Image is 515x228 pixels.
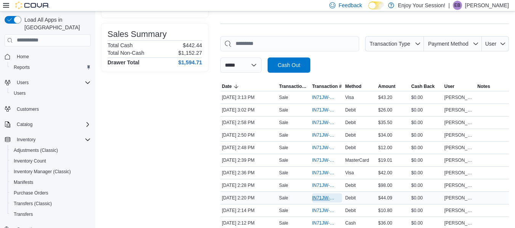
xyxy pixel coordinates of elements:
[183,42,202,48] p: $442.44
[465,1,509,10] p: [PERSON_NAME]
[428,41,468,47] span: Payment Method
[11,199,91,208] span: Transfers (Classic)
[14,78,32,87] button: Users
[220,143,278,152] div: [DATE] 2:48 PM
[345,132,356,138] span: Debit
[14,104,91,113] span: Customers
[312,181,342,190] button: IN71JW-7521794
[107,30,167,39] h3: Sales Summary
[220,105,278,115] div: [DATE] 3:02 PM
[11,146,91,155] span: Adjustments (Classic)
[279,195,288,201] p: Sale
[2,77,94,88] button: Users
[476,82,509,91] button: Notes
[17,54,29,60] span: Home
[377,82,410,91] button: Amount
[11,146,61,155] a: Adjustments (Classic)
[443,82,476,91] button: User
[107,59,140,65] h4: Drawer Total
[11,210,36,219] a: Transfers
[21,16,91,31] span: Load All Apps in [GEOGRAPHIC_DATA]
[11,89,29,98] a: Users
[378,220,392,226] span: $36.00
[345,107,356,113] span: Debit
[220,36,359,51] input: This is a search bar. As you type, the results lower in the page will automatically filter.
[343,82,377,91] button: Method
[279,145,288,151] p: Sale
[453,1,462,10] div: Eve Bachmeier
[312,118,342,127] button: IN71JW-7521998
[14,135,91,144] span: Inventory
[279,220,288,226] p: Sale
[14,135,39,144] button: Inventory
[378,120,392,126] span: $35.50
[410,82,443,91] button: Cash Back
[345,195,356,201] span: Debit
[14,120,91,129] span: Catalog
[279,132,288,138] p: Sale
[220,131,278,140] div: [DATE] 2:50 PM
[312,93,342,102] button: IN71JW-7522144
[14,105,42,114] a: Customers
[11,167,74,176] a: Inventory Manager (Classic)
[444,182,475,188] span: [PERSON_NAME]
[14,179,33,185] span: Manifests
[14,52,91,61] span: Home
[444,195,475,201] span: [PERSON_NAME]
[444,94,475,100] span: [PERSON_NAME]
[345,220,356,226] span: Cash
[220,118,278,127] div: [DATE] 2:58 PM
[378,107,392,113] span: $26.00
[410,93,443,102] div: $0.00
[14,52,32,61] a: Home
[345,83,361,89] span: Method
[220,206,278,215] div: [DATE] 2:14 PM
[312,220,335,226] span: IN71JW-7521671
[14,64,30,70] span: Reports
[312,170,335,176] span: IN71JW-7521836
[11,156,49,166] a: Inventory Count
[107,42,133,48] h6: Total Cash
[312,105,342,115] button: IN71JW-7522034
[11,63,91,72] span: Reports
[279,182,288,188] p: Sale
[454,1,460,10] span: EB
[410,168,443,177] div: $0.00
[11,188,91,198] span: Purchase Orders
[14,120,35,129] button: Catalog
[378,195,392,201] span: $44.09
[178,59,202,65] h4: $1,594.71
[345,170,354,176] span: Visa
[279,94,288,100] p: Sale
[312,195,335,201] span: IN71JW-7521738
[11,156,91,166] span: Inventory Count
[444,120,475,126] span: [PERSON_NAME]
[378,83,395,89] span: Amount
[312,94,335,100] span: IN71JW-7522144
[14,201,52,207] span: Transfers (Classic)
[11,178,91,187] span: Manifests
[410,206,443,215] div: $0.00
[410,218,443,228] div: $0.00
[14,211,33,217] span: Transfers
[11,63,33,72] a: Reports
[311,82,344,91] button: Transaction #
[312,107,335,113] span: IN71JW-7522034
[410,156,443,165] div: $0.00
[278,61,300,69] span: Cash Out
[312,131,342,140] button: IN71JW-7521937
[345,145,356,151] span: Debit
[398,1,446,10] p: Enjoy Your Session!
[378,207,392,214] span: $10.80
[8,156,94,166] button: Inventory Count
[278,82,311,91] button: Transaction Type
[17,121,32,128] span: Catalog
[11,178,36,187] a: Manifests
[2,51,94,62] button: Home
[279,157,288,163] p: Sale
[312,145,335,151] span: IN71JW-7521927
[11,199,55,208] a: Transfers (Classic)
[11,188,51,198] a: Purchase Orders
[312,156,342,165] button: IN71JW-7521856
